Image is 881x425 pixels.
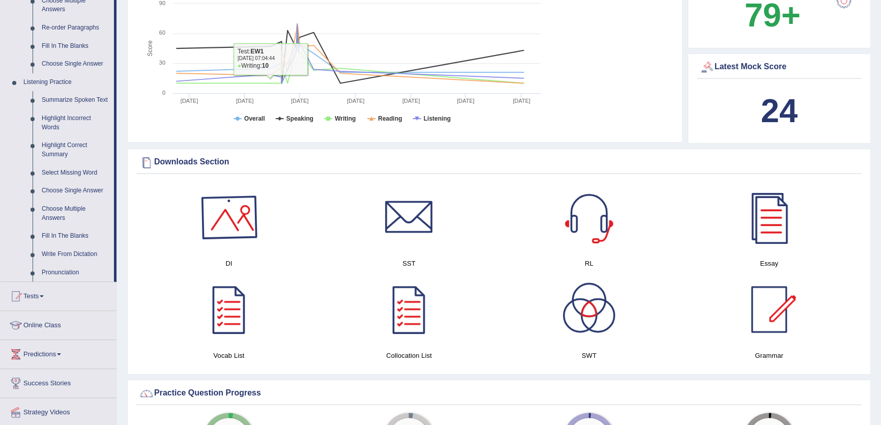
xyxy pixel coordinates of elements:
tspan: [DATE] [513,98,531,104]
h4: Vocab List [144,350,314,361]
text: 30 [159,60,165,66]
div: Latest Mock Score [699,60,860,75]
h4: Collocation List [324,350,494,361]
tspan: [DATE] [291,98,309,104]
tspan: Overall [244,115,265,122]
a: Success Stories [1,369,116,394]
a: Predictions [1,340,116,365]
tspan: [DATE] [347,98,365,104]
a: Online Class [1,311,116,336]
tspan: [DATE] [457,98,475,104]
a: Highlight Incorrect Words [37,109,114,136]
h4: SWT [504,350,674,361]
a: Choose Single Answer [37,55,114,73]
tspan: [DATE] [402,98,420,104]
a: Re-order Paragraphs [37,19,114,37]
a: Choose Single Answer [37,182,114,200]
tspan: Reading [378,115,402,122]
h4: Essay [684,258,854,269]
a: Highlight Correct Summary [37,136,114,163]
a: Pronunciation [37,264,114,282]
a: Write From Dictation [37,245,114,264]
tspan: [DATE] [181,98,198,104]
a: Strategy Videos [1,398,116,423]
tspan: Speaking [286,115,313,122]
text: 60 [159,30,165,36]
tspan: Listening [424,115,451,122]
b: 24 [761,92,798,129]
a: Tests [1,282,116,307]
h4: Grammar [684,350,854,361]
a: Select Missing Word [37,164,114,182]
tspan: Writing [335,115,356,122]
text: 0 [162,90,165,96]
tspan: Score [146,40,154,56]
h4: RL [504,258,674,269]
a: Choose Multiple Answers [37,200,114,227]
a: Summarize Spoken Text [37,91,114,109]
div: Practice Question Progress [139,386,859,401]
a: Listening Practice [19,73,114,92]
a: Fill In The Blanks [37,37,114,55]
h4: SST [324,258,494,269]
h4: DI [144,258,314,269]
div: Downloads Section [139,155,859,170]
a: Fill In The Blanks [37,227,114,245]
tspan: [DATE] [236,98,254,104]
